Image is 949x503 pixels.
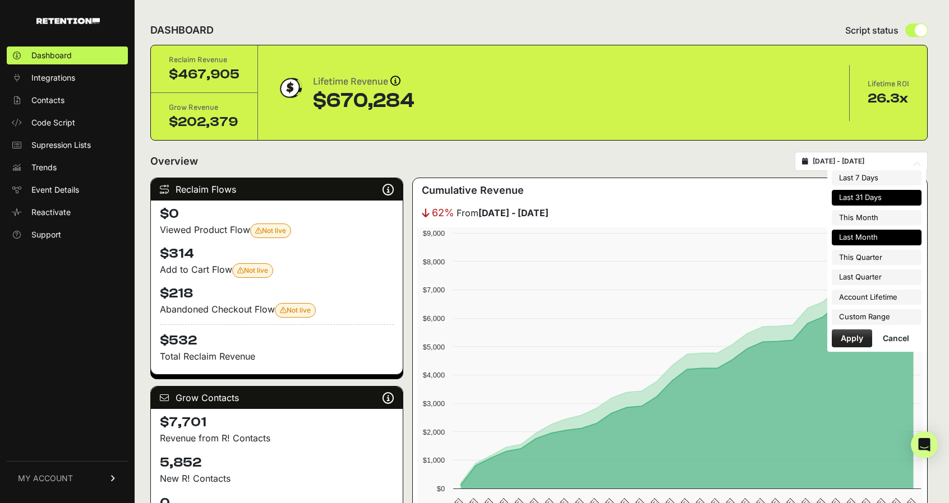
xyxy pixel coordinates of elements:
[423,428,445,436] text: $2,000
[832,309,922,325] li: Custom Range
[169,66,239,83] div: $467,905
[313,90,414,112] div: $670,284
[7,159,128,176] a: Trends
[160,263,394,278] div: Add to Cart Flow
[31,229,61,240] span: Support
[237,266,268,274] span: Not live
[160,302,394,318] div: Abandoned Checkout Flow
[868,78,909,90] div: Lifetime ROI
[160,454,394,472] h4: 5,852
[832,210,922,226] li: This Month
[423,456,445,464] text: $1,000
[437,485,445,493] text: $0
[31,117,75,128] span: Code Script
[160,205,394,223] h4: $0
[31,139,91,151] span: Supression Lists
[160,245,394,263] h4: $314
[423,343,445,351] text: $5,000
[478,207,549,218] strong: [DATE] - [DATE]
[832,250,922,266] li: This Quarter
[874,329,918,347] button: Cancel
[832,170,922,186] li: Last 7 Days
[832,329,872,347] button: Apply
[31,184,79,195] span: Event Details
[7,69,128,87] a: Integrations
[31,72,75,83] span: Integrations
[276,74,304,102] img: dollar-coin-05c43ed7efb7bc0c12610022525b4bbbb207c7efeef5aecc26f025e68dcafac9.png
[169,113,239,131] div: $202,379
[151,386,403,409] div: Grow Contacts
[7,114,128,132] a: Code Script
[832,290,922,305] li: Account Lifetime
[423,314,445,323] text: $6,000
[845,24,899,37] span: Script status
[18,473,73,484] span: MY ACCOUNT
[422,183,524,198] h3: Cumulative Revenue
[31,50,72,61] span: Dashboard
[31,95,65,106] span: Contacts
[423,258,445,266] text: $8,000
[832,190,922,206] li: Last 31 Days
[7,461,128,495] a: MY ACCOUNT
[150,153,198,169] h2: Overview
[423,371,445,379] text: $4,000
[255,226,286,235] span: Not live
[151,178,403,201] div: Reclaim Flows
[7,203,128,221] a: Reactivate
[832,269,922,285] li: Last Quarter
[160,324,394,350] h4: $532
[160,285,394,302] h4: $218
[160,431,394,445] p: Revenue from R! Contacts
[7,226,128,244] a: Support
[31,162,57,173] span: Trends
[169,54,239,66] div: Reclaim Revenue
[457,206,549,220] span: From
[911,431,938,458] div: Open Intercom Messenger
[160,472,394,485] p: New R! Contacts
[432,205,454,221] span: 62%
[31,207,71,218] span: Reactivate
[36,18,100,24] img: Retention.com
[7,91,128,109] a: Contacts
[423,229,445,237] text: $9,000
[423,399,445,408] text: $3,000
[280,306,311,314] span: Not live
[160,413,394,431] h4: $7,701
[7,181,128,199] a: Event Details
[313,74,414,90] div: Lifetime Revenue
[169,102,239,113] div: Grow Revenue
[7,46,128,64] a: Dashboard
[160,223,394,238] div: Viewed Product Flow
[150,22,214,38] h2: DASHBOARD
[832,230,922,245] li: Last Month
[423,286,445,294] text: $7,000
[160,350,394,363] p: Total Reclaim Revenue
[868,90,909,108] div: 26.3x
[7,136,128,154] a: Supression Lists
